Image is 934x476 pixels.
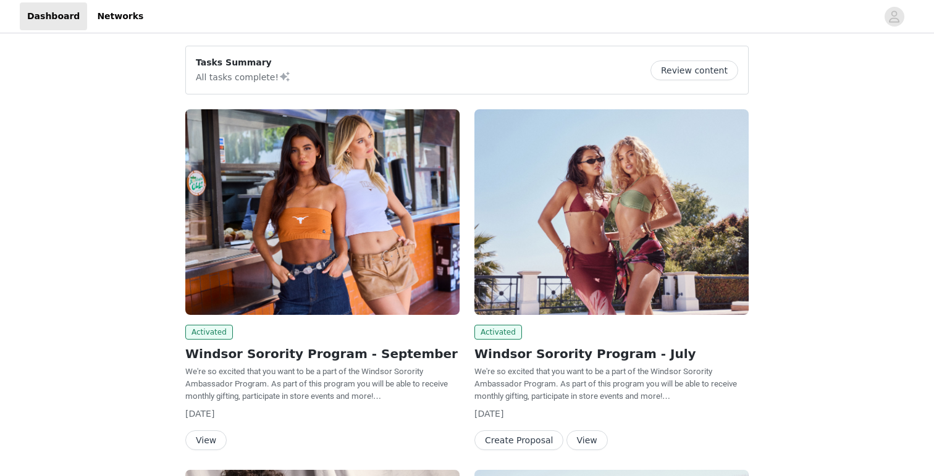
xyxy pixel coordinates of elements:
[566,436,608,445] a: View
[474,430,563,450] button: Create Proposal
[474,367,737,401] span: We're so excited that you want to be a part of the Windsor Sorority Ambassador Program. As part o...
[474,325,522,340] span: Activated
[185,430,227,450] button: View
[185,344,460,363] h2: Windsor Sorority Program - September
[566,430,608,450] button: View
[474,344,749,363] h2: Windsor Sorority Program - July
[185,325,233,340] span: Activated
[888,7,900,27] div: avatar
[650,61,738,80] button: Review content
[474,109,749,315] img: Windsor
[185,367,448,401] span: We're so excited that you want to be a part of the Windsor Sorority Ambassador Program. As part o...
[196,69,291,84] p: All tasks complete!
[185,409,214,419] span: [DATE]
[185,436,227,445] a: View
[90,2,151,30] a: Networks
[185,109,460,315] img: Windsor
[196,56,291,69] p: Tasks Summary
[474,409,503,419] span: [DATE]
[20,2,87,30] a: Dashboard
